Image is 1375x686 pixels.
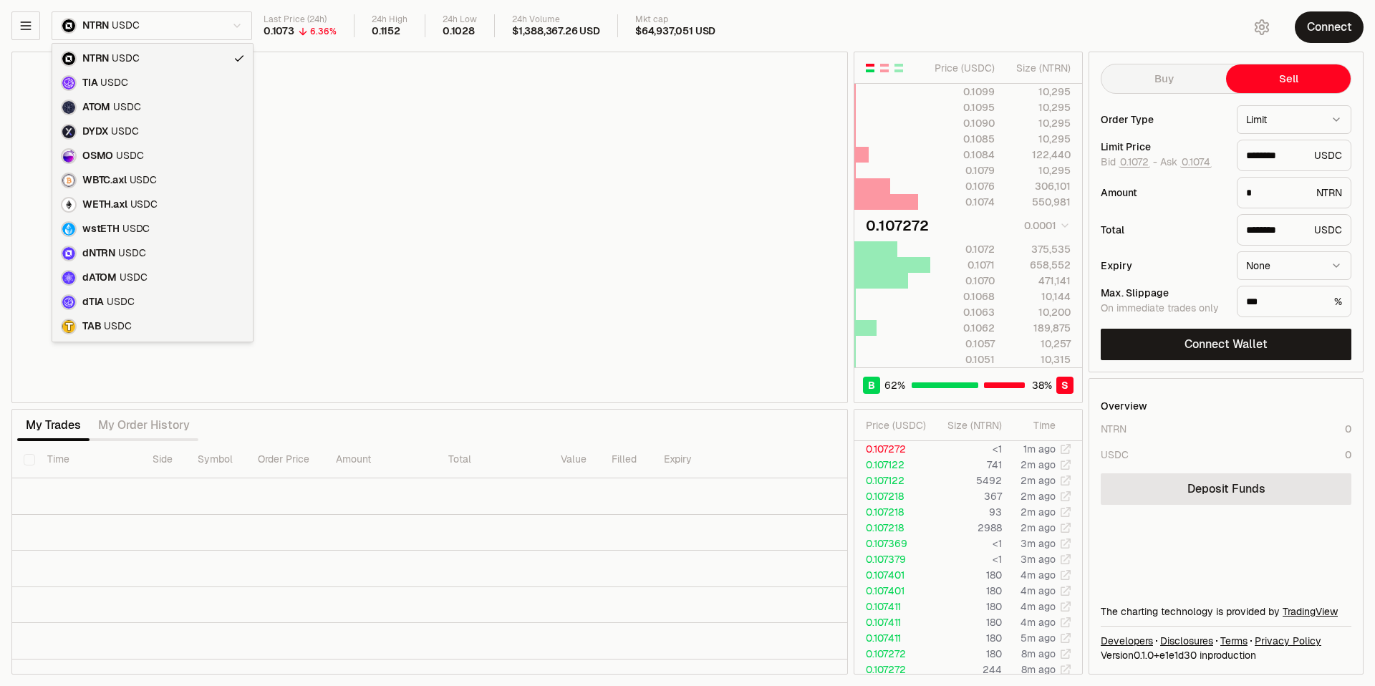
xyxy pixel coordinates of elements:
img: dTIA Logo [62,296,75,309]
span: dTIA [82,296,104,309]
span: USDC [100,77,127,90]
span: USDC [122,223,150,236]
span: USDC [107,296,134,309]
img: dATOM Logo [62,271,75,284]
span: TIA [82,77,97,90]
span: USDC [113,101,140,114]
img: wstETH Logo [62,223,75,236]
img: TIA Logo [62,77,75,90]
span: WETH.axl [82,198,127,211]
img: NTRN Logo [62,52,75,65]
img: dNTRN Logo [62,247,75,260]
img: WBTC.axl Logo [62,174,75,187]
span: USDC [104,320,131,333]
img: DYDX Logo [62,125,75,138]
span: USDC [116,150,143,163]
span: WBTC.axl [82,174,127,187]
span: OSMO [82,150,113,163]
span: dNTRN [82,247,115,260]
span: USDC [118,247,145,260]
span: dATOM [82,271,117,284]
img: WETH.axl Logo [62,198,75,211]
span: DYDX [82,125,108,138]
span: USDC [112,52,139,65]
span: NTRN [82,52,109,65]
span: USDC [130,198,158,211]
img: ATOM Logo [62,101,75,114]
img: TAB Logo [62,320,75,333]
span: USDC [111,125,138,138]
span: USDC [120,271,147,284]
img: OSMO Logo [62,150,75,163]
span: wstETH [82,223,120,236]
span: USDC [130,174,157,187]
span: ATOM [82,101,110,114]
span: TAB [82,320,101,333]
